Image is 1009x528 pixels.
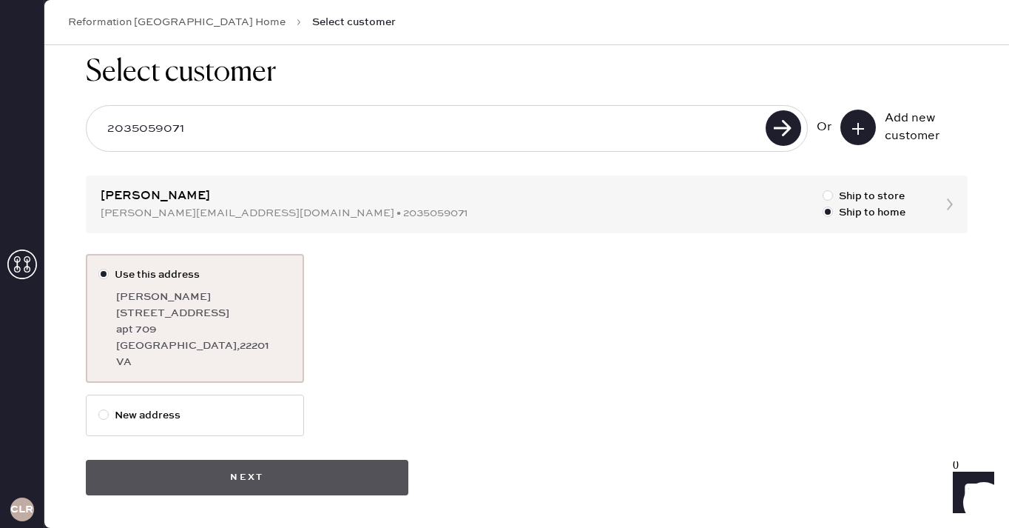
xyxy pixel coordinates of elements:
[10,504,33,515] h3: CLR
[116,289,291,305] div: [PERSON_NAME]
[98,267,291,283] label: Use this address
[116,305,291,321] div: [STREET_ADDRESS]
[86,55,968,90] h1: Select customer
[86,460,408,495] button: Next
[68,15,286,30] a: Reformation [GEOGRAPHIC_DATA] Home
[116,321,291,338] div: apt 709
[939,461,1002,525] iframe: Front Chat
[98,407,291,424] label: New address
[95,112,761,146] input: Search by email or phone number
[823,204,905,221] label: Ship to home
[885,110,959,145] div: Add new customer
[116,354,291,370] div: VA
[116,338,291,354] div: [GEOGRAPHIC_DATA] , 22201
[817,118,831,136] div: Or
[823,188,905,204] label: Ship to store
[312,15,396,30] span: Select customer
